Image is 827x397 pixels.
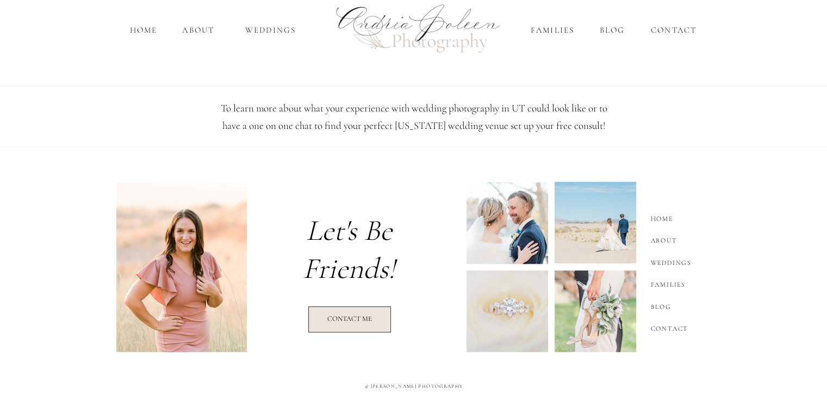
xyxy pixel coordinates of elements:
[651,276,697,289] a: Families
[308,314,391,327] a: Contact Me
[239,24,303,36] a: Weddings
[219,100,609,133] p: To learn more about what your experience with wedding photography in UT could look like or to hav...
[128,24,159,36] a: home
[529,24,576,36] a: Families
[651,320,697,333] a: Contact
[651,254,697,268] a: Weddings
[180,24,217,36] a: About
[651,298,697,312] a: Blog
[648,24,700,36] a: Contact
[598,24,627,36] a: Blog
[651,210,697,224] a: Home
[651,232,697,245] a: About
[303,213,395,286] i: Let's Be Friends!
